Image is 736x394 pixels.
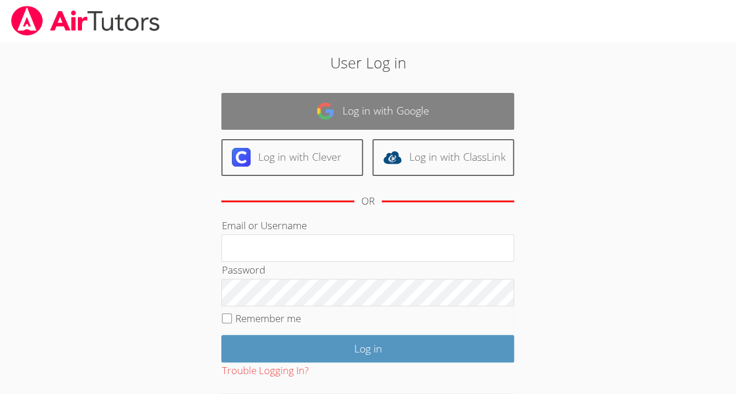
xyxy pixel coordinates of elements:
[232,148,251,167] img: clever-logo-6eab21bc6e7a338710f1a6ff85c0baf02591cd810cc4098c63d3a4b26e2feb20.svg
[221,263,265,277] label: Password
[221,93,514,130] a: Log in with Google
[372,139,514,176] a: Log in with ClassLink
[169,51,567,74] h2: User Log in
[221,335,514,362] input: Log in
[235,312,301,325] label: Remember me
[221,362,308,379] button: Trouble Logging In?
[361,193,375,210] div: OR
[221,219,306,232] label: Email or Username
[221,139,363,176] a: Log in with Clever
[383,148,402,167] img: classlink-logo-d6bb404cc1216ec64c9a2012d9dc4662098be43eaf13dc465df04b49fa7ab582.svg
[316,102,335,120] img: google-logo-50288ca7cdecda66e5e0955fdab243c47b7ad437acaf1139b6f446037453330a.svg
[10,6,161,36] img: airtutors_banner-c4298cdbf04f3fff15de1276eac7730deb9818008684d7c2e4769d2f7ddbe033.png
